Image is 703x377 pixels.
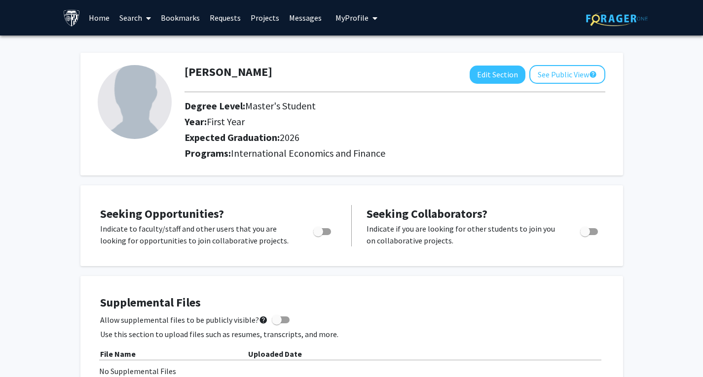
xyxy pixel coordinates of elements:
span: 2026 [280,131,299,143]
a: Projects [246,0,284,35]
span: Master's Student [245,100,316,112]
h2: Degree Level: [185,100,520,112]
a: Bookmarks [156,0,205,35]
button: Edit Section [470,66,525,84]
img: Johns Hopkins University Logo [63,9,80,27]
button: See Public View [529,65,605,84]
span: Seeking Opportunities? [100,206,224,221]
b: File Name [100,349,136,359]
iframe: Chat [7,333,42,370]
div: No Supplemental Files [99,365,604,377]
img: ForagerOne Logo [586,11,648,26]
p: Indicate if you are looking for other students to join you on collaborative projects. [367,223,561,246]
a: Messages [284,0,327,35]
h4: Supplemental Files [100,296,603,310]
img: Profile Picture [98,65,172,139]
span: First Year [207,115,245,128]
mat-icon: help [589,69,597,80]
a: Search [114,0,156,35]
h2: Year: [185,116,520,128]
a: Requests [205,0,246,35]
div: Toggle [576,223,603,238]
span: Allow supplemental files to be publicly visible? [100,314,268,326]
p: Use this section to upload files such as resumes, transcripts, and more. [100,328,603,340]
div: Toggle [309,223,336,238]
mat-icon: help [259,314,268,326]
span: My Profile [335,13,369,23]
p: Indicate to faculty/staff and other users that you are looking for opportunities to join collabor... [100,223,295,246]
h2: Expected Graduation: [185,132,520,143]
b: Uploaded Date [248,349,302,359]
h2: Programs: [185,147,605,159]
a: Home [84,0,114,35]
span: International Economics and Finance [231,147,385,159]
h1: [PERSON_NAME] [185,65,272,79]
span: Seeking Collaborators? [367,206,487,221]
